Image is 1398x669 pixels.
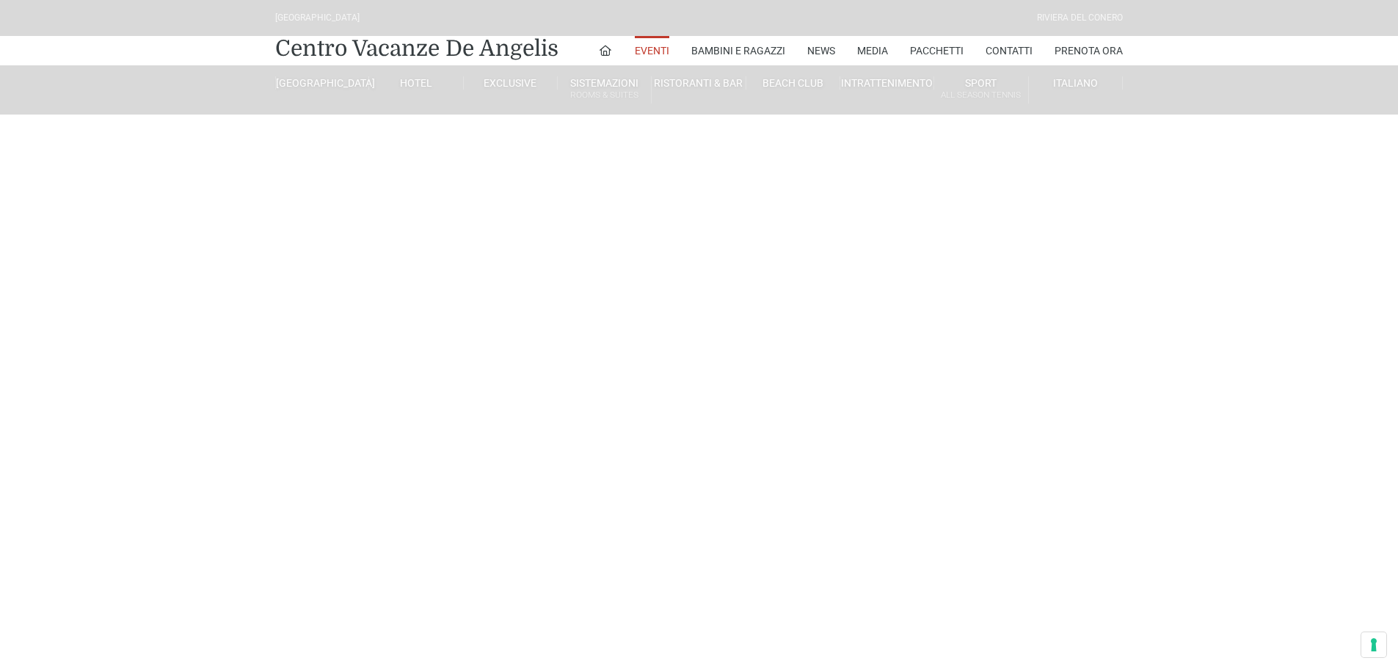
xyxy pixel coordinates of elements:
a: Eventi [635,36,669,65]
a: Ristoranti & Bar [652,76,746,90]
a: Hotel [369,76,463,90]
button: Le tue preferenze relative al consenso per le tecnologie di tracciamento [1361,632,1386,657]
a: Media [857,36,888,65]
a: Intrattenimento [840,76,934,90]
a: Centro Vacanze De Angelis [275,34,558,63]
a: News [807,36,835,65]
a: Pacchetti [910,36,964,65]
a: Beach Club [746,76,840,90]
small: All Season Tennis [934,88,1027,102]
a: SportAll Season Tennis [934,76,1028,104]
a: [GEOGRAPHIC_DATA] [275,76,369,90]
a: SistemazioniRooms & Suites [558,76,652,104]
a: Contatti [986,36,1033,65]
a: Bambini e Ragazzi [691,36,785,65]
span: Italiano [1053,77,1098,89]
small: Rooms & Suites [558,88,651,102]
a: Exclusive [464,76,558,90]
div: [GEOGRAPHIC_DATA] [275,11,360,25]
a: Prenota Ora [1055,36,1123,65]
a: Italiano [1029,76,1123,90]
div: Riviera Del Conero [1037,11,1123,25]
